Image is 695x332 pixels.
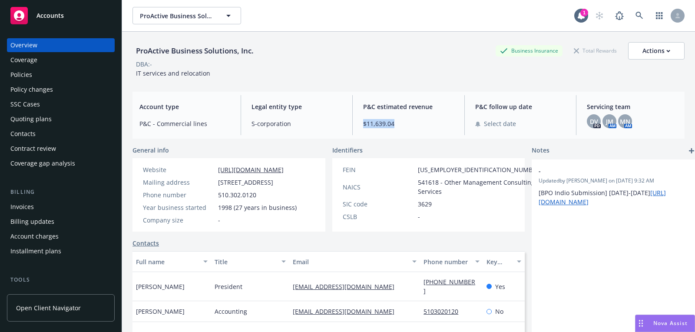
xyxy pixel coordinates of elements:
a: Report a Bug [611,7,628,24]
a: Coverage gap analysis [7,156,115,170]
span: DV [590,117,598,126]
button: Title [211,251,290,272]
span: IT services and relocation [136,69,210,77]
a: Switch app [651,7,668,24]
a: Coverage [7,53,115,67]
div: Website [143,165,215,174]
span: Notes [532,146,549,156]
a: Policy changes [7,83,115,96]
div: Contacts [10,127,36,141]
div: Contract review [10,142,56,156]
div: Drag to move [635,315,646,332]
span: Updated by [PERSON_NAME] on [DATE] 9:32 AM [539,177,690,185]
span: S-corporation [252,119,342,128]
span: No [495,307,503,316]
div: Overview [10,38,37,52]
div: DBA: - [136,60,152,69]
div: Billing updates [10,215,54,229]
span: Yes [495,282,505,291]
a: Installment plans [7,244,115,258]
span: Select date [484,119,516,128]
a: Accounts [7,3,115,28]
button: ProActive Business Solutions, Inc. [132,7,241,24]
div: NAICS [343,183,414,192]
span: Legal entity type [252,102,342,111]
div: Policy changes [10,83,53,96]
button: Actions [628,42,685,60]
div: Actions [642,43,670,59]
a: Overview [7,38,115,52]
span: Open Client Navigator [16,303,81,312]
a: Contacts [7,127,115,141]
div: Invoices [10,200,34,214]
p: [BPO Indio Submission] [DATE]-[DATE] [539,188,690,206]
span: ProActive Business Solutions, Inc. [140,11,215,20]
span: - [539,166,667,176]
span: $11,639.04 [363,119,454,128]
div: SSC Cases [10,97,40,111]
a: Invoices [7,200,115,214]
div: Quoting plans [10,112,52,126]
a: Contacts [132,239,159,248]
a: Search [631,7,648,24]
span: 510.302.0120 [218,190,256,199]
span: Accounts [36,12,64,19]
span: President [215,282,242,291]
div: Year business started [143,203,215,212]
span: Identifiers [332,146,363,155]
div: Full name [136,257,198,266]
div: Key contact [486,257,512,266]
div: ProActive Business Solutions, Inc. [132,45,257,56]
a: [URL][DOMAIN_NAME] [218,166,284,174]
span: JM [606,117,613,126]
a: [PHONE_NUMBER] [424,278,475,295]
span: 541618 - Other Management Consulting Services [418,178,542,196]
div: Email [293,257,407,266]
div: Account charges [10,229,59,243]
span: Servicing team [587,102,678,111]
div: Coverage [10,53,37,67]
span: General info [132,146,169,155]
div: Phone number [143,190,215,199]
div: Business Insurance [496,45,563,56]
div: Coverage gap analysis [10,156,75,170]
a: Billing updates [7,215,115,229]
span: Account type [139,102,230,111]
div: CSLB [343,212,414,221]
span: [PERSON_NAME] [136,307,185,316]
span: [US_EMPLOYER_IDENTIFICATION_NUMBER] [418,165,542,174]
span: P&C follow up date [475,102,566,111]
div: Mailing address [143,178,215,187]
span: - [218,216,220,225]
div: SIC code [343,199,414,209]
div: Installment plans [10,244,61,258]
a: [EMAIL_ADDRESS][DOMAIN_NAME] [293,307,401,315]
button: Key contact [483,251,525,272]
span: 1998 (27 years in business) [218,203,297,212]
a: Policies [7,68,115,82]
div: 1 [580,9,588,17]
span: P&C estimated revenue [363,102,454,111]
a: 5103020120 [424,307,465,315]
div: FEIN [343,165,414,174]
div: Policies [10,68,32,82]
a: [EMAIL_ADDRESS][DOMAIN_NAME] [293,282,401,291]
a: SSC Cases [7,97,115,111]
a: Account charges [7,229,115,243]
span: - [418,212,420,221]
div: Company size [143,216,215,225]
span: Nova Assist [653,319,688,327]
span: [PERSON_NAME] [136,282,185,291]
button: Full name [132,251,211,272]
span: 3629 [418,199,432,209]
div: Title [215,257,277,266]
a: Start snowing [591,7,608,24]
button: Email [289,251,420,272]
span: Accounting [215,307,247,316]
button: Phone number [420,251,483,272]
div: Phone number [424,257,470,266]
div: Total Rewards [569,45,621,56]
span: P&C - Commercial lines [139,119,230,128]
button: Nova Assist [635,315,695,332]
div: Tools [7,276,115,284]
